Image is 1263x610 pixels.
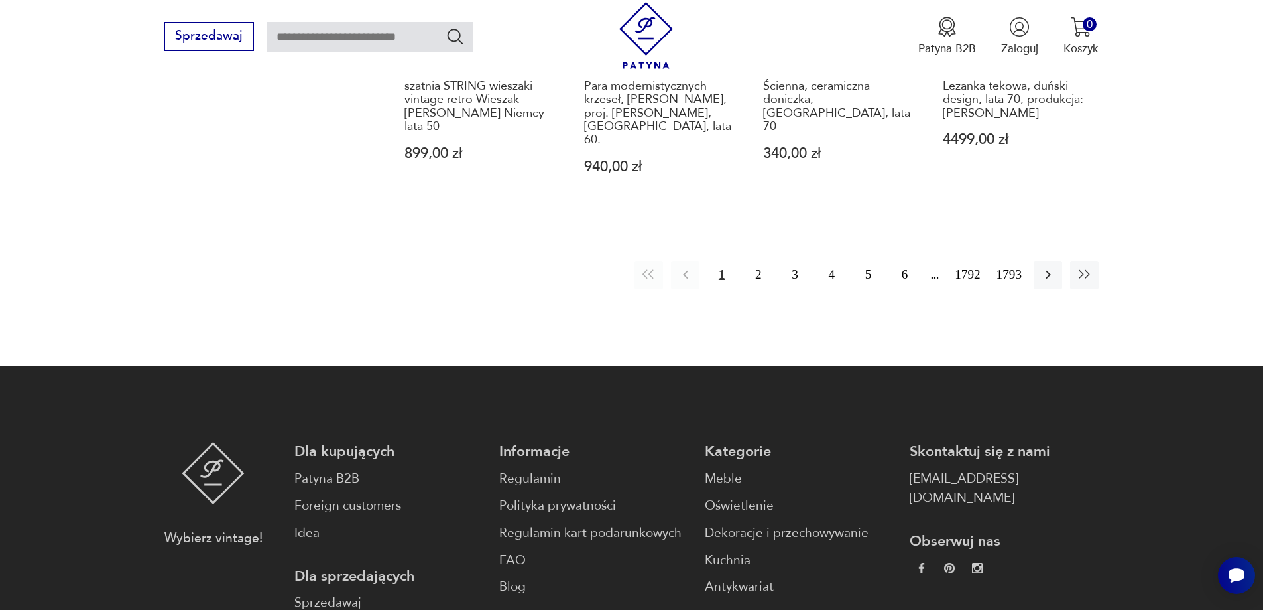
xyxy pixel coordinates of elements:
a: Regulamin kart podarunkowych [499,524,688,543]
p: 340,00 zł [763,147,912,161]
img: Ikonka użytkownika [1009,17,1030,37]
h3: szatnia STRING wieszaki vintage retro Wieszak [PERSON_NAME] Niemcy lata 50 [404,80,554,134]
a: Antykwariat [705,577,894,597]
img: c2fd9cf7f39615d9d6839a72ae8e59e5.webp [972,563,983,573]
a: Idea [294,524,483,543]
button: Zaloguj [1001,17,1038,56]
img: Patyna - sklep z meblami i dekoracjami vintage [613,2,680,69]
a: Blog [499,577,688,597]
img: Patyna - sklep z meblami i dekoracjami vintage [182,442,245,504]
p: Wybierz vintage! [164,529,263,548]
button: 2 [744,261,772,289]
button: 1 [707,261,736,289]
button: 3 [780,261,809,289]
a: Meble [705,469,894,489]
a: [EMAIL_ADDRESS][DOMAIN_NAME] [910,469,1099,508]
a: Dekoracje i przechowywanie [705,524,894,543]
h3: Ścienna, ceramiczna doniczka, [GEOGRAPHIC_DATA], lata 70 [763,80,912,134]
a: Sprzedawaj [164,32,254,42]
button: 0Koszyk [1063,17,1099,56]
a: Patyna B2B [294,469,483,489]
p: Kategorie [705,442,894,461]
p: Dla kupujących [294,442,483,461]
img: 37d27d81a828e637adc9f9cb2e3d3a8a.webp [944,563,955,573]
p: 4499,00 zł [943,133,1092,147]
button: 4 [817,261,846,289]
p: Patyna B2B [918,41,976,56]
button: Patyna B2B [918,17,976,56]
a: Ikona medaluPatyna B2B [918,17,976,56]
button: Szukaj [446,27,465,46]
p: Dla sprzedających [294,567,483,586]
img: Ikona medalu [937,17,957,37]
button: 1793 [992,261,1026,289]
a: FAQ [499,551,688,570]
h3: Para modernistycznych krzeseł, [PERSON_NAME], proj. [PERSON_NAME], [GEOGRAPHIC_DATA], lata 60. [584,80,733,147]
p: Zaloguj [1001,41,1038,56]
a: Oświetlenie [705,496,894,516]
p: 899,00 zł [404,147,554,161]
button: 5 [854,261,882,289]
a: Foreign customers [294,496,483,516]
div: 0 [1083,17,1097,31]
img: Ikona koszyka [1071,17,1091,37]
p: Obserwuj nas [910,532,1099,551]
button: 1792 [951,261,984,289]
iframe: Smartsupp widget button [1218,557,1255,594]
h3: Leżanka tekowa, duński design, lata 70, produkcja: [PERSON_NAME] [943,80,1092,120]
img: da9060093f698e4c3cedc1453eec5031.webp [916,563,927,573]
p: Skontaktuj się z nami [910,442,1099,461]
p: Informacje [499,442,688,461]
button: Sprzedawaj [164,22,254,51]
button: 6 [890,261,919,289]
p: 940,00 zł [584,160,733,174]
a: Kuchnia [705,551,894,570]
p: Koszyk [1063,41,1099,56]
a: Regulamin [499,469,688,489]
a: Polityka prywatności [499,496,688,516]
